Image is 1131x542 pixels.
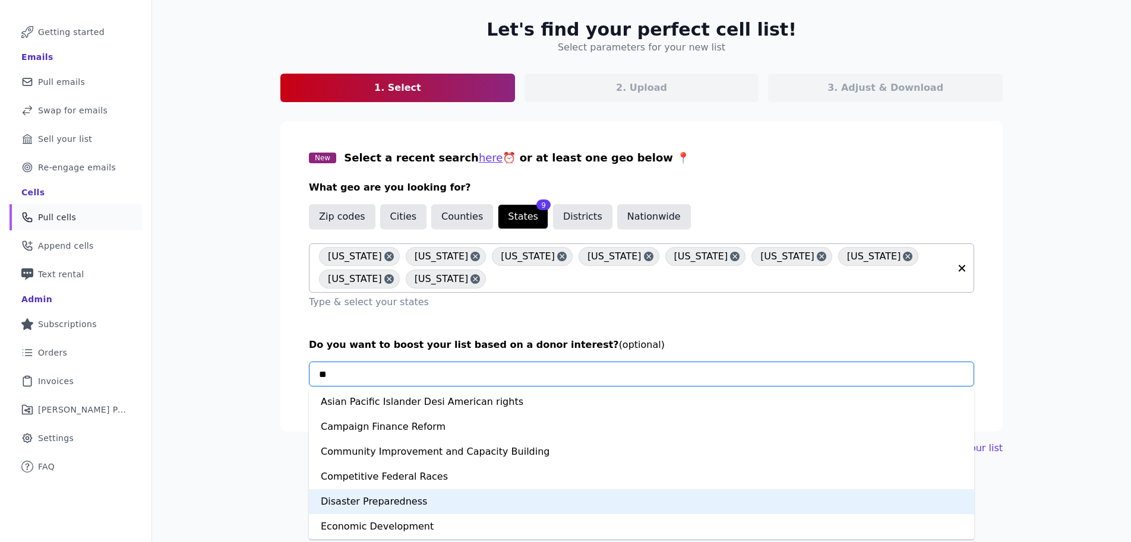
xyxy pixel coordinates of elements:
button: Nationwide [617,204,691,229]
span: [US_STATE] [587,247,642,266]
span: Orders [38,347,67,359]
div: Cells [21,186,45,198]
span: Append cells [38,240,94,252]
span: New [309,153,336,163]
div: Campaign Finance Reform [309,414,974,439]
span: Sell your list [38,133,92,145]
a: FAQ [10,454,142,480]
span: Pull emails [38,76,85,88]
span: Do you want to boost your list based on a donor interest? [309,339,619,350]
div: Admin [21,293,52,305]
p: Click & select your interest [309,389,974,403]
span: (optional) [619,339,665,350]
div: Economic Development [309,514,974,539]
p: Type & select your states [309,295,974,309]
span: [US_STATE] [328,270,382,289]
a: Pull emails [10,69,142,95]
div: Competitive Federal Races [309,464,974,489]
span: Invoices [38,375,74,387]
span: [PERSON_NAME] Performance [38,404,128,416]
button: here [479,150,503,166]
a: Append cells [10,233,142,259]
span: [US_STATE] [847,247,901,266]
a: [PERSON_NAME] Performance [10,397,142,423]
span: Subscriptions [38,318,97,330]
button: States [498,204,548,229]
a: 1. Select [280,74,515,102]
div: Asian Pacific Islander Desi American rights [309,389,974,414]
button: Counties [431,204,493,229]
button: Districts [553,204,612,229]
h3: What geo are you looking for? [309,180,974,195]
a: Subscriptions [10,311,142,337]
p: 1. Select [374,81,421,95]
span: Pull cells [38,211,76,223]
p: 2. Upload [616,81,667,95]
span: Select a recent search ⏰ or at least one geo below 📍 [344,151,690,164]
a: Sell your list [10,126,142,152]
span: Re-engage emails [38,161,116,173]
a: Invoices [10,368,142,394]
span: Text rental [38,268,84,280]
h2: Let's find your perfect cell list! [486,19,797,40]
span: [US_STATE] [328,247,382,266]
span: Swap for emails [38,104,108,116]
div: Disaster Preparedness [309,489,974,514]
div: Emails [21,51,53,63]
a: Settings [10,425,142,451]
div: Community Improvement and Capacity Building [309,439,974,464]
span: Getting started [38,26,105,38]
a: Orders [10,340,142,366]
button: Cities [380,204,427,229]
span: [US_STATE] [501,247,555,266]
button: Zip codes [309,204,375,229]
p: 3. Adjust & Download [827,81,943,95]
span: Settings [38,432,74,444]
span: FAQ [38,461,55,473]
span: [US_STATE] [415,270,469,289]
a: Text rental [10,261,142,287]
span: [US_STATE] [760,247,814,266]
a: Pull cells [10,204,142,230]
span: [US_STATE] [415,247,469,266]
a: Swap for emails [10,97,142,123]
span: [US_STATE] [674,247,728,266]
div: 9 [536,199,551,210]
a: Re-engage emails [10,154,142,180]
h4: Select parameters for your new list [558,40,725,55]
a: Getting started [10,19,142,45]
